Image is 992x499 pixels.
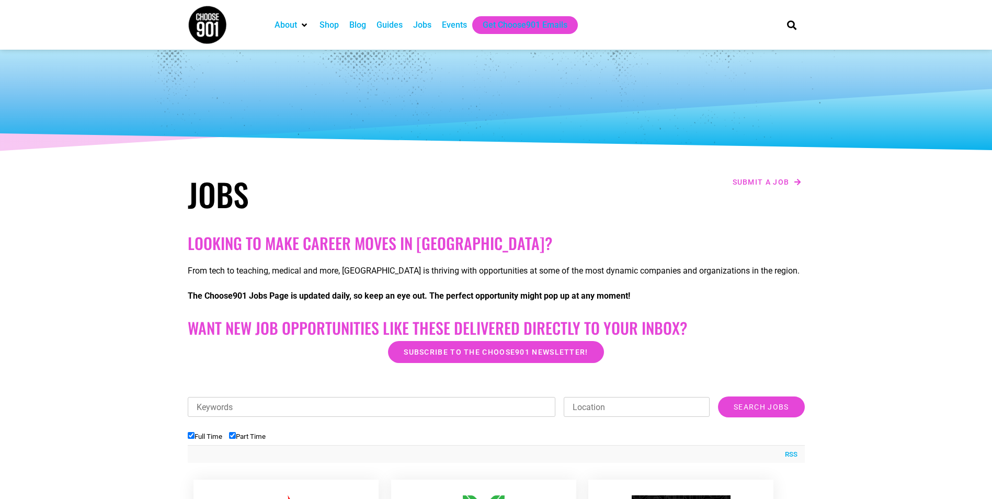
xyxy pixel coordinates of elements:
span: Submit a job [733,178,790,186]
label: Part Time [229,433,266,440]
a: Subscribe to the Choose901 newsletter! [388,341,603,363]
a: Jobs [413,19,431,31]
a: About [275,19,297,31]
input: Location [564,397,710,417]
input: Search Jobs [718,396,804,417]
p: From tech to teaching, medical and more, [GEOGRAPHIC_DATA] is thriving with opportunities at some... [188,265,805,277]
h2: Looking to make career moves in [GEOGRAPHIC_DATA]? [188,234,805,253]
h1: Jobs [188,175,491,213]
div: About [269,16,314,34]
div: Search [783,16,800,33]
a: RSS [780,449,797,460]
a: Blog [349,19,366,31]
span: Subscribe to the Choose901 newsletter! [404,348,588,356]
a: Shop [320,19,339,31]
input: Full Time [188,432,195,439]
a: Get Choose901 Emails [483,19,567,31]
h2: Want New Job Opportunities like these Delivered Directly to your Inbox? [188,319,805,337]
a: Guides [377,19,403,31]
input: Keywords [188,397,556,417]
nav: Main nav [269,16,769,34]
a: Events [442,19,467,31]
strong: The Choose901 Jobs Page is updated daily, so keep an eye out. The perfect opportunity might pop u... [188,291,630,301]
label: Full Time [188,433,222,440]
input: Part Time [229,432,236,439]
a: Submit a job [729,175,805,189]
